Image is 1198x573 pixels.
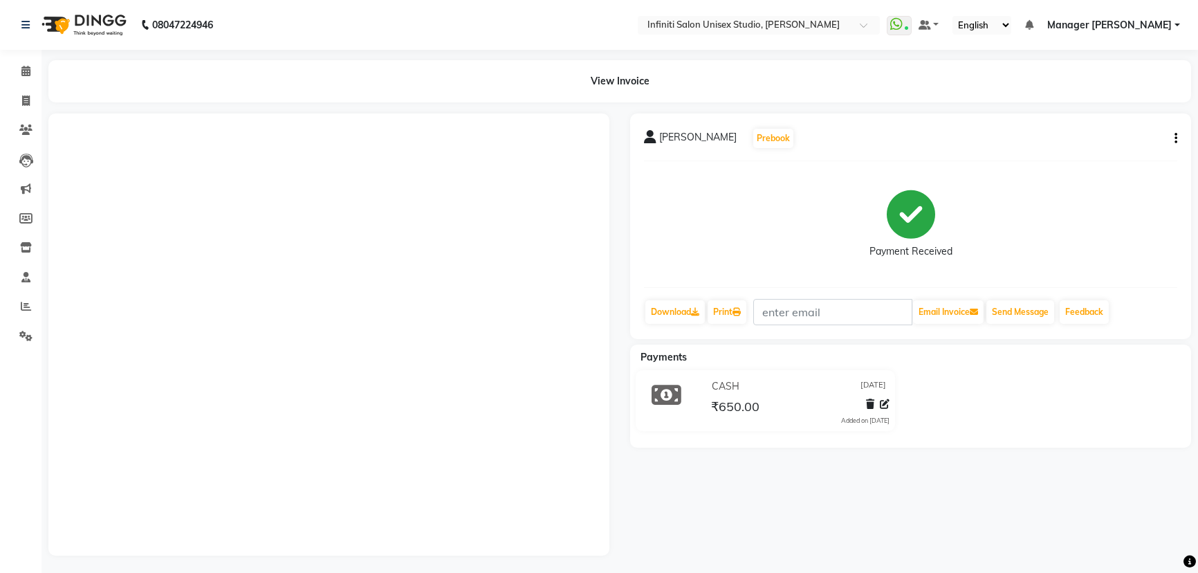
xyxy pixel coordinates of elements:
input: enter email [753,299,912,325]
span: CASH [712,379,739,394]
span: [PERSON_NAME] [659,130,737,149]
button: Send Message [986,300,1054,324]
span: Payments [641,351,687,363]
a: Print [708,300,746,324]
a: Download [645,300,705,324]
div: Added on [DATE] [841,416,890,426]
span: Manager [PERSON_NAME] [1047,18,1172,33]
div: View Invoice [48,60,1191,102]
span: [DATE] [860,379,886,394]
a: Feedback [1060,300,1109,324]
button: Prebook [753,129,793,148]
img: logo [35,6,130,44]
span: ₹650.00 [711,399,759,418]
button: Email Invoice [913,300,984,324]
div: Payment Received [869,244,952,259]
b: 08047224946 [152,6,213,44]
